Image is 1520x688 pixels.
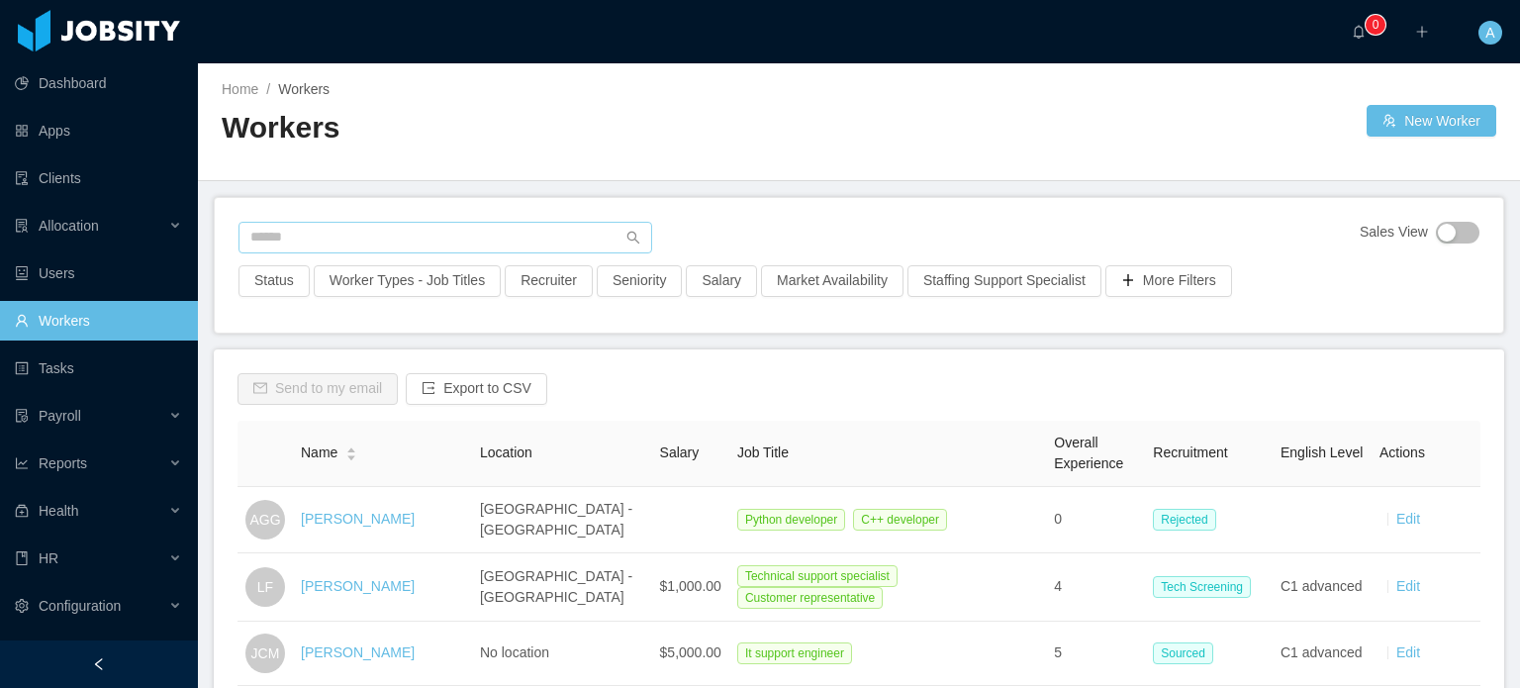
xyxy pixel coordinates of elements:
span: Name [301,442,337,463]
a: Home [222,81,258,97]
span: HR [39,550,58,566]
a: icon: userWorkers [15,301,182,341]
a: icon: auditClients [15,158,182,198]
button: Recruiter [505,265,593,297]
button: Staffing Support Specialist [907,265,1101,297]
td: C1 advanced [1273,553,1372,622]
td: [GEOGRAPHIC_DATA] - [GEOGRAPHIC_DATA] [472,553,652,622]
td: [GEOGRAPHIC_DATA] - [GEOGRAPHIC_DATA] [472,487,652,553]
td: 4 [1046,553,1145,622]
a: icon: appstoreApps [15,111,182,150]
button: icon: usergroup-addNew Worker [1367,105,1496,137]
button: icon: plusMore Filters [1105,265,1232,297]
button: Seniority [597,265,682,297]
span: Salary [660,444,700,460]
td: No location [472,622,652,686]
a: [PERSON_NAME] [301,511,415,527]
span: Sales View [1360,222,1428,244]
i: icon: plus [1415,25,1429,39]
td: 0 [1046,487,1145,553]
button: Worker Types - Job Titles [314,265,501,297]
i: icon: file-protect [15,409,29,423]
i: icon: book [15,551,29,565]
a: [PERSON_NAME] [301,644,415,660]
button: Salary [686,265,757,297]
button: Status [238,265,310,297]
span: C++ developer [853,509,947,531]
span: LF [257,567,273,607]
button: Market Availability [761,265,903,297]
span: Recruitment [1153,444,1227,460]
span: Payroll [39,408,81,424]
span: Rejected [1153,509,1215,531]
span: / [266,81,270,97]
span: Configuration [39,598,121,614]
td: 5 [1046,622,1145,686]
span: A [1485,21,1494,45]
i: icon: solution [15,219,29,233]
a: Edit [1396,511,1420,527]
i: icon: medicine-box [15,504,29,518]
i: icon: caret-up [346,445,357,451]
i: icon: setting [15,599,29,613]
span: Health [39,503,78,519]
i: icon: line-chart [15,456,29,470]
div: Sort [345,444,357,458]
span: Sourced [1153,642,1213,664]
a: icon: profileTasks [15,348,182,388]
span: Allocation [39,218,99,234]
sup: 0 [1366,15,1385,35]
span: AGG [249,500,280,540]
span: Overall Experience [1054,435,1123,471]
h2: Workers [222,108,859,148]
button: icon: exportExport to CSV [406,373,547,405]
a: Rejected [1153,511,1223,527]
span: Python developer [737,509,845,531]
span: Workers [278,81,330,97]
span: $1,000.00 [660,578,721,594]
i: icon: caret-down [346,452,357,458]
span: Job Title [737,444,789,460]
td: C1 advanced [1273,622,1372,686]
span: Technical support specialist [737,565,898,587]
a: Edit [1396,644,1420,660]
span: Reports [39,455,87,471]
i: icon: search [626,231,640,245]
a: Tech Screening [1153,578,1259,594]
a: Sourced [1153,644,1221,660]
a: Edit [1396,578,1420,594]
span: JCM [251,634,280,673]
span: $5,000.00 [660,644,721,660]
a: icon: pie-chartDashboard [15,63,182,103]
span: Location [480,444,532,460]
span: It support engineer [737,642,852,664]
span: English Level [1281,444,1363,460]
i: icon: bell [1352,25,1366,39]
a: [PERSON_NAME] [301,578,415,594]
span: Customer representative [737,587,883,609]
span: Actions [1379,444,1425,460]
a: icon: robotUsers [15,253,182,293]
span: Tech Screening [1153,576,1251,598]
